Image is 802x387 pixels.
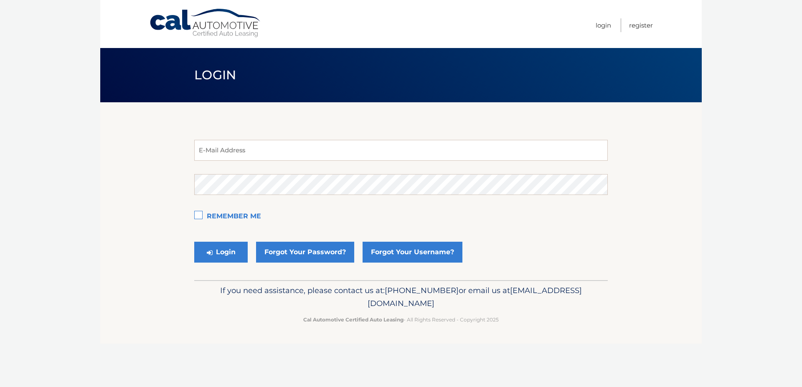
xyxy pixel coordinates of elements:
[200,315,602,324] p: - All Rights Reserved - Copyright 2025
[256,242,354,263] a: Forgot Your Password?
[194,242,248,263] button: Login
[385,286,459,295] span: [PHONE_NUMBER]
[200,284,602,311] p: If you need assistance, please contact us at: or email us at
[194,208,608,225] label: Remember Me
[629,18,653,32] a: Register
[363,242,462,263] a: Forgot Your Username?
[194,67,236,83] span: Login
[149,8,262,38] a: Cal Automotive
[596,18,611,32] a: Login
[303,316,404,323] strong: Cal Automotive Certified Auto Leasing
[194,140,608,161] input: E-Mail Address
